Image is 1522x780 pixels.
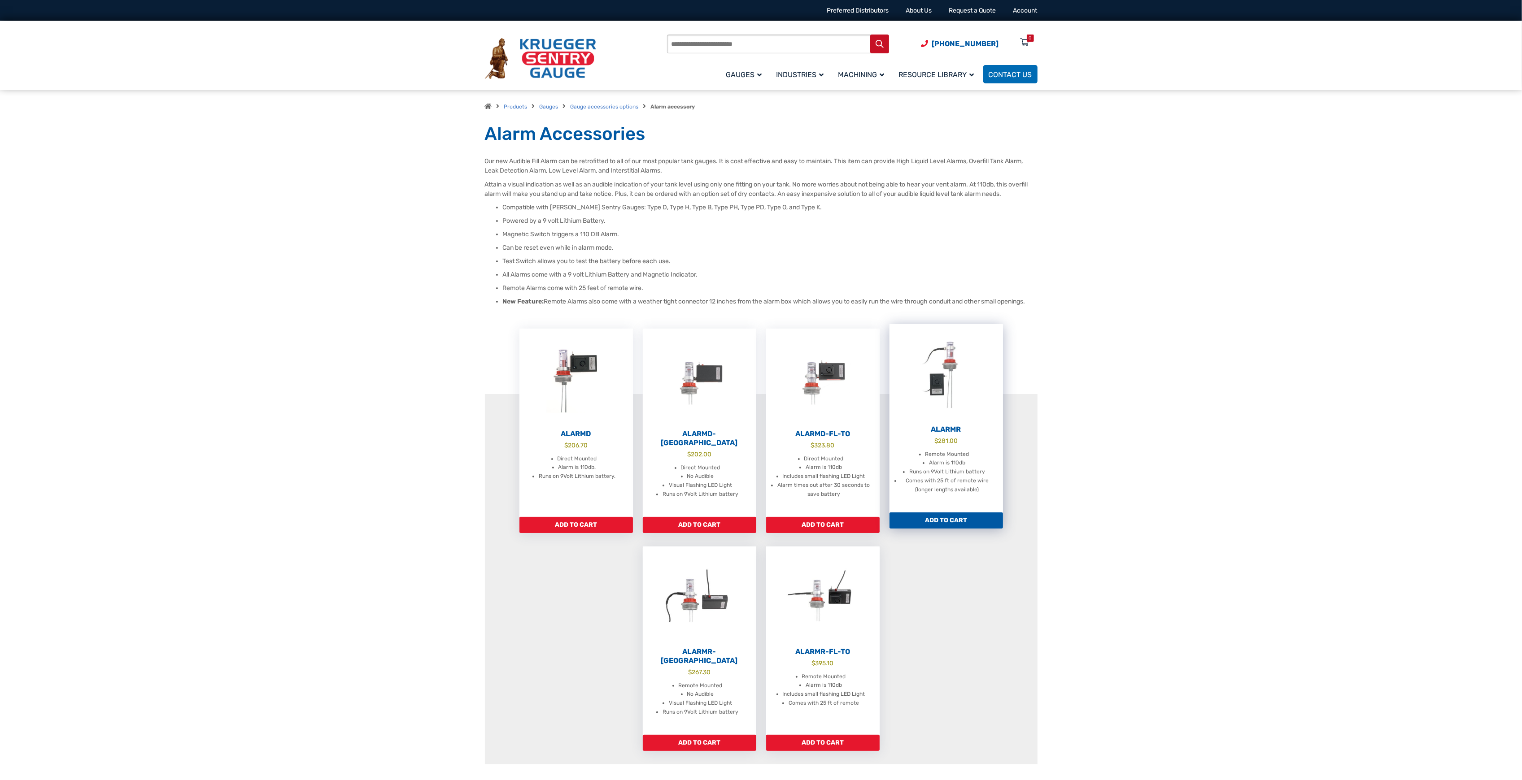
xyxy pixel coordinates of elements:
h2: AlarmD-FL-TO [766,429,880,438]
img: AlarmR-FL [643,546,756,645]
li: Magnetic Switch triggers a 110 DB Alarm. [503,230,1038,239]
span: Machining [838,70,885,79]
a: AlarmD-FL-TO $323.80 Direct Mounted Alarm is 110db Includes small flashing LED Light Alarm times ... [766,329,880,517]
img: AlarmR-FL-TO [766,546,880,645]
span: Gauges [726,70,762,79]
li: Compatible with [PERSON_NAME] Sentry Gauges: Type D, Type H, Type B, Type PH, Type PD, Type O, an... [503,203,1038,212]
li: Remote Mounted [802,672,846,681]
li: Includes small flashing LED Light [783,690,865,699]
li: Remote Alarms come with 25 feet of remote wire. [503,284,1038,293]
span: Industries [776,70,824,79]
p: Attain a visual indication as well as an audible indication of your tank level using only one fit... [485,180,1038,199]
a: Gauges [540,104,558,110]
a: AlarmD $206.70 Direct Mounted Alarm is 110db. Runs on 9Volt Lithium battery. [519,329,633,517]
h2: AlarmR-[GEOGRAPHIC_DATA] [643,647,756,665]
span: Contact Us [989,70,1032,79]
li: Alarm is 110db [806,681,842,690]
img: AlarmD-FL [643,329,756,427]
a: AlarmR-[GEOGRAPHIC_DATA] $267.30 Remote Mounted No Audible Visual Flashing LED Light Runs on 9Vol... [643,546,756,735]
img: AlarmR [890,324,1003,423]
a: Resource Library [894,64,983,85]
a: Add to cart: “AlarmD” [519,517,633,533]
a: Add to cart: “AlarmR” [890,512,1003,529]
a: Contact Us [983,65,1038,83]
a: Products [504,104,528,110]
h2: AlarmD-[GEOGRAPHIC_DATA] [643,429,756,447]
span: $ [564,442,568,449]
li: Alarm times out after 30 seconds to save battery [777,481,871,499]
h2: AlarmD [519,429,633,438]
li: Runs on 9Volt Lithium battery [909,468,985,477]
li: Test Switch allows you to test the battery before each use. [503,257,1038,266]
li: Comes with 25 ft of remote wire (longer lengths available) [901,477,994,494]
span: $ [812,659,816,667]
p: Our new Audible Fill Alarm can be retrofitted to all of our most popular tank gauges. It is cost ... [485,156,1038,175]
span: $ [687,451,691,458]
img: AlarmD [519,329,633,427]
li: Can be reset even while in alarm mode. [503,243,1038,252]
li: Remote Mounted [679,681,723,690]
h1: Alarm Accessories [485,123,1038,145]
a: Preferred Distributors [827,7,889,14]
li: Visual Flashing LED Light [669,699,732,708]
div: 0 [1029,35,1032,42]
li: Direct Mounted [804,455,844,464]
a: AlarmR $281.00 Remote Mounted Alarm is 110db Runs on 9Volt Lithium battery Comes with 25 ft of re... [890,324,1003,512]
li: All Alarms come with a 9 volt Lithium Battery and Magnetic Indicator. [503,270,1038,279]
img: Krueger Sentry Gauge [485,38,596,79]
bdi: 323.80 [811,442,835,449]
a: AlarmR-FL-TO $395.10 Remote Mounted Alarm is 110db Includes small flashing LED Light Comes with 2... [766,546,880,735]
strong: Alarm accessory [651,104,695,110]
img: AlarmD-FL-TO [766,329,880,427]
li: Comes with 25 ft of remote [789,699,859,708]
a: Machining [833,64,894,85]
bdi: 281.00 [934,437,958,444]
bdi: 395.10 [812,659,834,667]
li: Alarm is 110db [806,463,842,472]
li: Powered by a 9 volt Lithium Battery. [503,217,1038,225]
bdi: 206.70 [564,442,588,449]
a: Phone Number (920) 434-8860 [921,38,999,49]
span: $ [688,668,692,676]
a: Add to cart: “AlarmD-FL” [643,517,756,533]
span: $ [934,437,938,444]
a: Add to cart: “AlarmD-FL-TO” [766,517,880,533]
span: $ [811,442,815,449]
bdi: 267.30 [688,668,711,676]
li: Direct Mounted [681,464,720,472]
li: Visual Flashing LED Light [669,481,732,490]
li: No Audible [687,472,714,481]
li: Runs on 9Volt Lithium battery. [539,472,615,481]
a: AlarmD-[GEOGRAPHIC_DATA] $202.00 Direct Mounted No Audible Visual Flashing LED Light Runs on 9Vol... [643,329,756,517]
li: Remote Alarms also come with a weather tight connector 12 inches from the alarm box which allows ... [503,297,1038,306]
a: About Us [906,7,932,14]
li: Alarm is 110db. [558,463,596,472]
li: Runs on 9Volt Lithium battery [663,708,738,717]
a: Gauges [721,64,771,85]
h2: AlarmR-FL-TO [766,647,880,656]
a: Industries [771,64,833,85]
span: [PHONE_NUMBER] [932,39,999,48]
li: Alarm is 110db [929,459,965,468]
li: Direct Mounted [558,455,597,464]
h2: AlarmR [890,425,1003,434]
a: Add to cart: “AlarmR-FL” [643,735,756,751]
a: Add to cart: “AlarmR-FL-TO” [766,735,880,751]
span: Resource Library [899,70,974,79]
li: Runs on 9Volt Lithium battery [663,490,738,499]
li: Remote Mounted [925,450,969,459]
li: Includes small flashing LED Light [783,472,865,481]
a: Gauge accessories options [571,104,639,110]
li: No Audible [687,690,714,699]
strong: New Feature: [503,298,544,305]
a: Request a Quote [949,7,996,14]
bdi: 202.00 [687,451,711,458]
a: Account [1013,7,1038,14]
